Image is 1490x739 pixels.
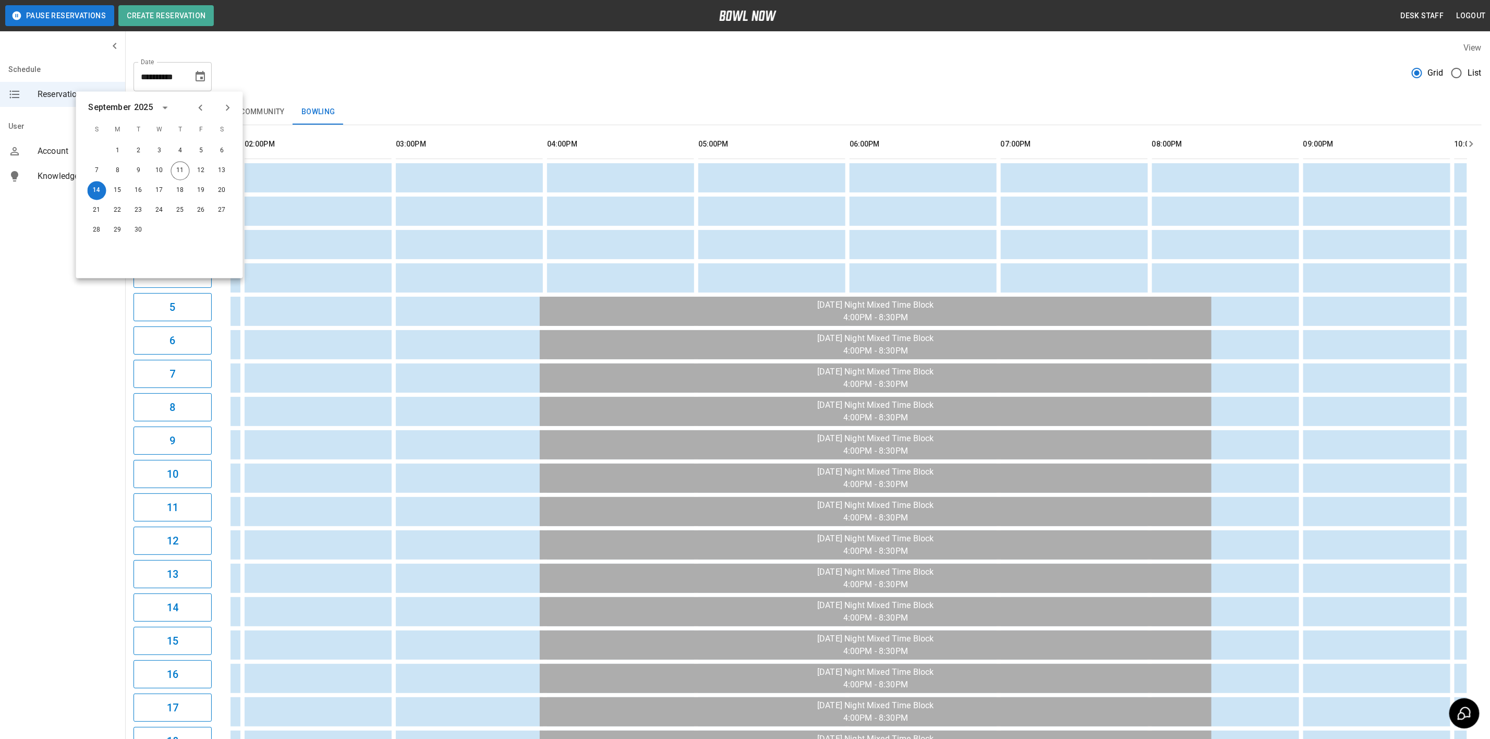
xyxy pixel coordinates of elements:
div: inventory tabs [134,100,1482,125]
button: Sep 23, 2025 [129,201,148,220]
button: Sep 21, 2025 [88,201,106,220]
button: calendar view is open, switch to year view [156,99,174,117]
button: Sep 20, 2025 [213,181,232,200]
span: Reservations [38,88,117,101]
button: Pause Reservations [5,5,114,26]
button: Sep 16, 2025 [129,181,148,200]
button: Sep 10, 2025 [150,162,169,180]
span: S [88,120,106,141]
button: 8 [134,393,212,421]
button: Sep 29, 2025 [108,221,127,240]
h6: 14 [167,599,178,616]
button: 17 [134,694,212,722]
span: W [150,120,169,141]
button: 16 [134,660,212,688]
button: Bowling [293,100,344,125]
button: Sep 9, 2025 [129,162,148,180]
span: F [192,120,211,141]
h6: 12 [167,532,178,549]
span: T [129,120,148,141]
button: Logout [1452,6,1490,26]
button: Sep 27, 2025 [213,201,232,220]
img: logo [719,10,777,21]
button: Sep 24, 2025 [150,201,169,220]
button: Sep 14, 2025 [88,181,106,200]
button: Previous month [192,99,210,117]
button: Sep 25, 2025 [171,201,190,220]
button: Desk Staff [1397,6,1448,26]
button: Sep 3, 2025 [150,142,169,161]
h6: 11 [167,499,178,516]
h6: 5 [169,299,175,316]
button: 14 [134,593,212,622]
h6: 15 [167,633,178,649]
button: Sep 18, 2025 [171,181,190,200]
h6: 13 [167,566,178,583]
button: Sep 15, 2025 [108,181,127,200]
button: 6 [134,326,212,355]
h6: 16 [167,666,178,683]
button: 9 [134,427,212,455]
h6: 6 [169,332,175,349]
span: S [213,120,232,141]
div: September [89,102,131,114]
button: Sep 28, 2025 [88,221,106,240]
span: Grid [1428,67,1444,79]
button: Sep 8, 2025 [108,162,127,180]
button: Sep 22, 2025 [108,201,127,220]
button: Community [232,100,293,125]
h6: 7 [169,366,175,382]
h6: 10 [167,466,178,482]
button: Sep 19, 2025 [192,181,211,200]
button: Sep 26, 2025 [192,201,211,220]
button: 13 [134,560,212,588]
span: Account [38,145,117,158]
h6: 8 [169,399,175,416]
button: Sep 2, 2025 [129,142,148,161]
span: Knowledge Base [38,170,117,183]
button: 7 [134,360,212,388]
span: M [108,120,127,141]
button: Sep 12, 2025 [192,162,211,180]
button: Choose date, selected date is Sep 14, 2025 [190,66,211,87]
button: Sep 5, 2025 [192,142,211,161]
span: T [171,120,190,141]
button: Sep 13, 2025 [213,162,232,180]
button: 5 [134,293,212,321]
button: Sep 4, 2025 [171,142,190,161]
button: Sep 11, 2025 [171,162,190,180]
button: 12 [134,527,212,555]
span: List [1468,67,1482,79]
button: Sep 1, 2025 [108,142,127,161]
button: 10 [134,460,212,488]
h6: 9 [169,432,175,449]
button: 11 [134,493,212,522]
button: Sep 30, 2025 [129,221,148,240]
button: Sep 7, 2025 [88,162,106,180]
h6: 17 [167,699,178,716]
button: Sep 17, 2025 [150,181,169,200]
button: Create Reservation [118,5,214,26]
button: Sep 6, 2025 [213,142,232,161]
label: View [1463,43,1482,53]
button: 15 [134,627,212,655]
button: Next month [219,99,237,117]
div: 2025 [134,102,153,114]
